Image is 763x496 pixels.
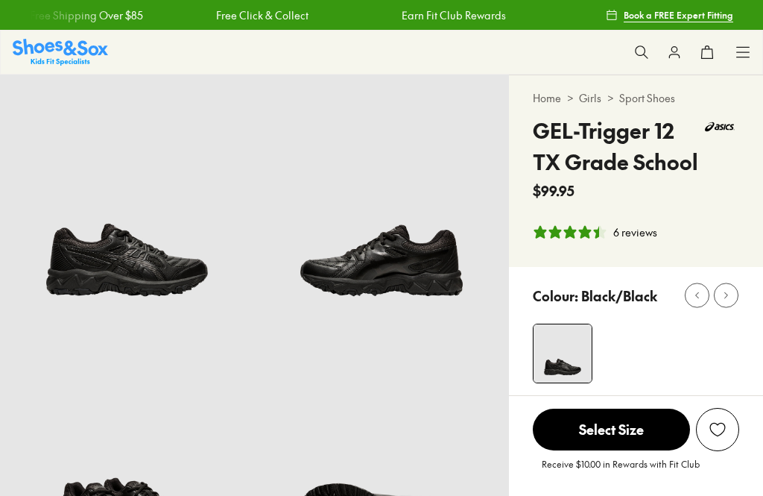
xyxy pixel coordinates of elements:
[533,225,657,240] button: 4.33 stars, 6 ratings
[581,286,657,306] p: Black/Black
[624,8,733,22] span: Book a FREE Expert Fitting
[533,90,561,106] a: Home
[533,286,578,306] p: Colour:
[533,180,574,201] span: $99.95
[13,39,108,65] img: SNS_Logo_Responsive.svg
[606,1,733,28] a: Book a FREE Expert Fitting
[254,75,508,329] img: 12_1
[533,409,690,451] span: Select Size
[613,225,657,240] div: 6 reviews
[533,115,700,178] h4: GEL-Trigger 12 TX Grade School
[696,408,739,451] button: Add to Wishlist
[619,90,675,106] a: Sport Shoes
[534,324,592,383] img: 11_1
[542,457,700,484] p: Receive $10.00 in Rewards with Fit Club
[700,115,739,139] img: Vendor logo
[579,90,601,106] a: Girls
[13,39,108,65] a: Shoes & Sox
[533,90,739,106] div: > >
[533,408,690,451] button: Select Size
